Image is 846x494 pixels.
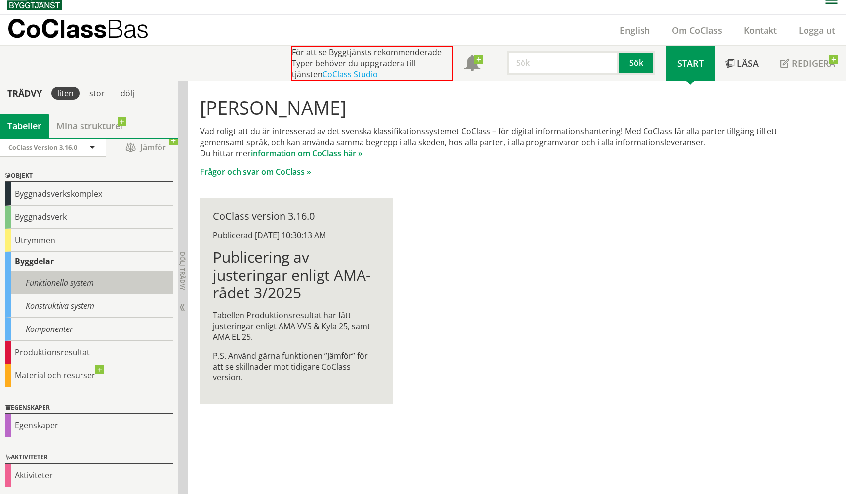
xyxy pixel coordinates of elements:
[715,46,769,81] a: Läsa
[5,341,173,364] div: Produktionsresultat
[2,88,47,99] div: Trädvy
[788,24,846,36] a: Logga ut
[769,46,846,81] a: Redigera
[661,24,733,36] a: Om CoClass
[5,170,173,182] div: Objekt
[178,252,187,290] span: Dölj trädvy
[507,51,619,75] input: Sök
[677,57,704,69] span: Start
[116,139,175,156] span: Jämför
[5,364,173,387] div: Material och resurser
[213,350,379,383] p: P.S. Använd gärna funktionen ”Jämför” för att se skillnader mot tidigare CoClass version.
[7,15,170,45] a: CoClassBas
[792,57,835,69] span: Redigera
[737,57,759,69] span: Läsa
[51,87,80,100] div: liten
[200,126,807,159] p: Vad roligt att du är intresserad av det svenska klassifikationssystemet CoClass – för digital inf...
[8,143,77,152] span: CoClass Version 3.16.0
[49,114,131,138] a: Mina strukturer
[213,248,379,302] h1: Publicering av justeringar enligt AMA-rådet 3/2025
[5,252,173,271] div: Byggdelar
[5,229,173,252] div: Utrymmen
[200,166,311,177] a: Frågor och svar om CoClass »
[322,69,378,80] a: CoClass Studio
[213,211,379,222] div: CoClass version 3.16.0
[619,51,655,75] button: Sök
[200,96,807,118] h1: [PERSON_NAME]
[5,294,173,318] div: Konstruktiva system
[5,452,173,464] div: Aktiviteter
[733,24,788,36] a: Kontakt
[5,414,173,437] div: Egenskaper
[5,464,173,487] div: Aktiviteter
[5,182,173,206] div: Byggnadsverkskomplex
[5,318,173,341] div: Komponenter
[107,14,149,43] span: Bas
[7,23,149,34] p: CoClass
[5,206,173,229] div: Byggnadsverk
[609,24,661,36] a: English
[83,87,111,100] div: stor
[5,402,173,414] div: Egenskaper
[213,230,379,241] div: Publicerad [DATE] 10:30:13 AM
[115,87,140,100] div: dölj
[5,271,173,294] div: Funktionella system
[464,56,480,72] span: Notifikationer
[666,46,715,81] a: Start
[213,310,379,342] p: Tabellen Produktionsresultat har fått justeringar enligt AMA VVS & Kyla 25, samt AMA EL 25.
[251,148,363,159] a: information om CoClass här »
[291,46,453,81] div: För att se Byggtjänsts rekommenderade Typer behöver du uppgradera till tjänsten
